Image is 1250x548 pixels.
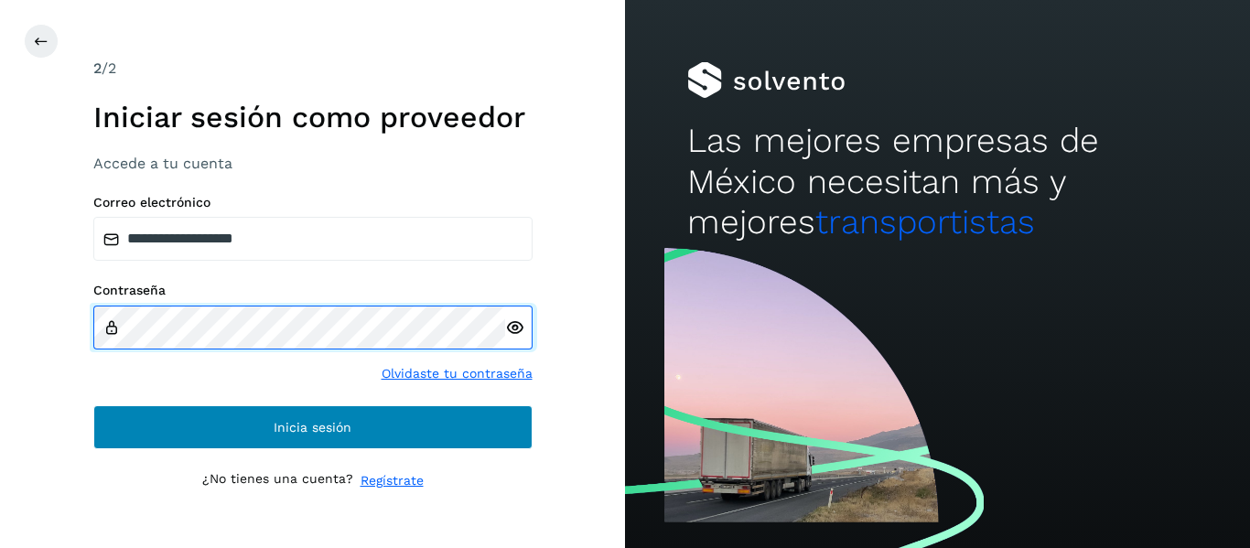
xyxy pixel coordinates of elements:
span: transportistas [815,202,1035,242]
span: Inicia sesión [274,421,351,434]
label: Contraseña [93,283,533,298]
h2: Las mejores empresas de México necesitan más y mejores [687,121,1187,242]
div: /2 [93,58,533,80]
a: Olvidaste tu contraseña [382,364,533,383]
h3: Accede a tu cuenta [93,155,533,172]
h1: Iniciar sesión como proveedor [93,100,533,134]
a: Regístrate [361,471,424,490]
span: 2 [93,59,102,77]
button: Inicia sesión [93,405,533,449]
label: Correo electrónico [93,195,533,210]
p: ¿No tienes una cuenta? [202,471,353,490]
